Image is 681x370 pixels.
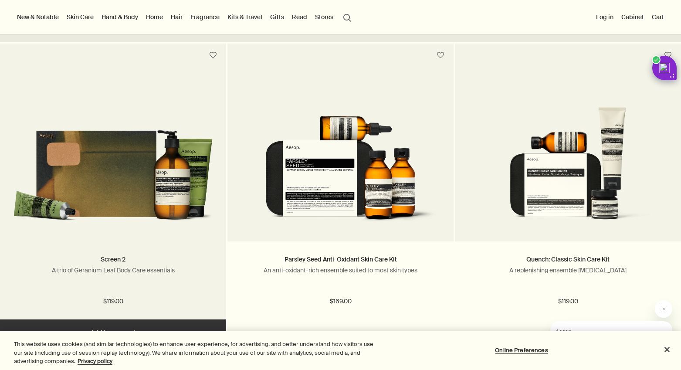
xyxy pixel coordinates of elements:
[268,11,286,23] a: Gifts
[103,296,123,307] span: $119.00
[205,48,221,63] button: Save to cabinet
[657,340,677,359] button: Close
[290,11,309,23] a: Read
[339,9,355,25] button: Open search
[226,11,264,23] a: Kits & Travel
[227,67,454,241] a: Kit container along with three Parsley Seed products
[15,11,61,23] button: New & Notable
[433,48,448,63] button: Save to cabinet
[660,48,676,63] button: Save to cabinet
[313,11,335,23] button: Stores
[655,300,672,318] iframe: Close message from Aesop
[65,11,95,23] a: Skin Care
[558,296,578,307] span: $119.00
[495,341,549,359] button: Online Preferences, Opens the preference center dialog
[455,67,681,241] a: Quench Kit
[101,255,125,263] a: Screen 2
[526,255,610,263] a: Quench: Classic Skin Care Kit
[650,11,666,23] button: Cart
[529,300,672,361] div: Aesop says "Our consultants are available now to offer personalised product advice.". Open messag...
[13,107,213,228] img: Geranium Leaf Body Care formulations alongside a recycled cardboard gift box.
[468,266,668,274] p: A replenishing ensemble [MEDICAL_DATA]
[5,18,109,43] span: Our consultants are available now to offer personalised product advice.
[330,296,352,307] span: $169.00
[468,107,668,228] img: Quench Kit
[620,11,646,23] a: Cabinet
[189,11,221,23] a: Fragrance
[100,11,140,23] a: Hand & Body
[78,357,112,365] a: More information about your privacy, opens in a new tab
[594,11,615,23] button: Log in
[13,266,213,274] p: A trio of Geranium Leaf Body Care essentials
[169,11,184,23] a: Hair
[241,266,440,274] p: An anti-oxidant-rich ensemble suited to most skin types
[241,107,440,228] img: Kit container along with three Parsley Seed products
[285,255,397,263] a: Parsley Seed Anti-Oxidant Skin Care Kit
[550,321,672,361] iframe: Message from Aesop
[144,11,165,23] a: Home
[14,340,375,366] div: This website uses cookies (and similar technologies) to enhance user experience, for advertising,...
